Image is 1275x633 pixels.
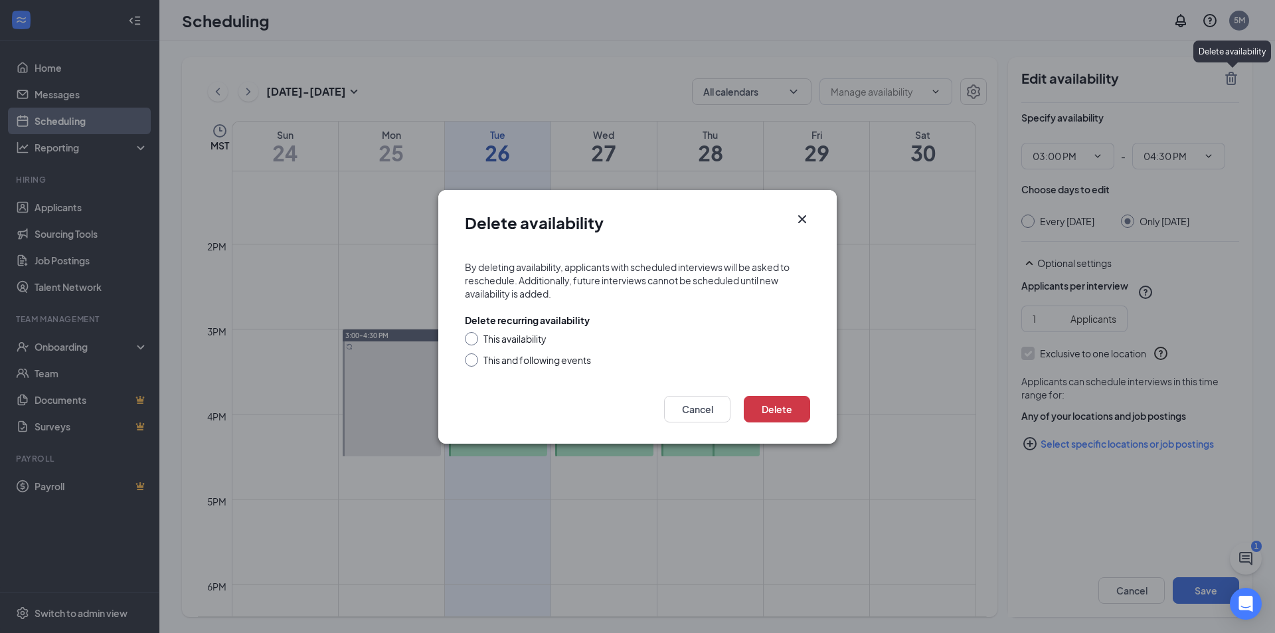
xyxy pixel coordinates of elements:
[744,396,810,422] button: Delete
[483,332,547,345] div: This availability
[1193,41,1271,62] div: Delete availability
[664,396,730,422] button: Cancel
[465,211,604,234] h1: Delete availability
[483,353,591,367] div: This and following events
[1230,588,1262,620] div: Open Intercom Messenger
[794,211,810,227] button: Close
[465,314,590,327] div: Delete recurring availability
[465,260,810,300] div: By deleting availability, applicants with scheduled interviews will be asked to reschedule. Addit...
[794,211,810,227] svg: Cross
